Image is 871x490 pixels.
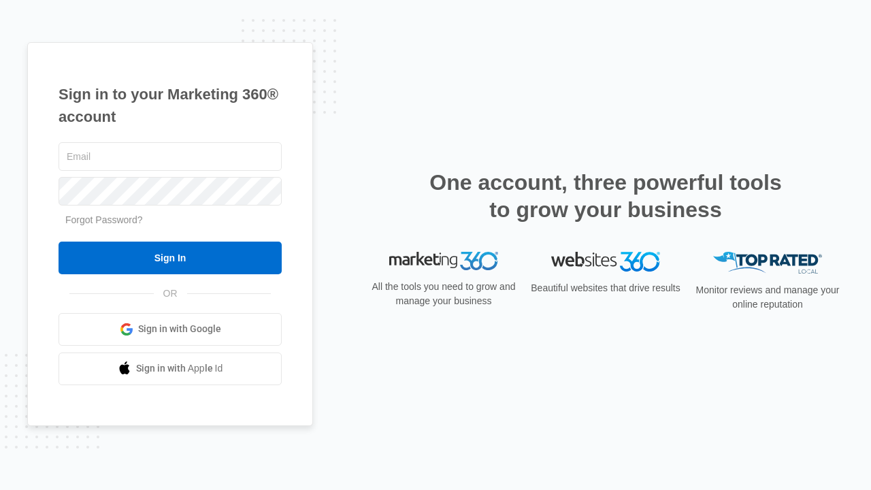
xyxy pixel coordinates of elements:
[59,353,282,385] a: Sign in with Apple Id
[65,214,143,225] a: Forgot Password?
[154,287,187,301] span: OR
[59,83,282,128] h1: Sign in to your Marketing 360® account
[59,313,282,346] a: Sign in with Google
[367,280,520,308] p: All the tools you need to grow and manage your business
[59,242,282,274] input: Sign In
[425,169,786,223] h2: One account, three powerful tools to grow your business
[691,283,844,312] p: Monitor reviews and manage your online reputation
[389,252,498,271] img: Marketing 360
[59,142,282,171] input: Email
[529,281,682,295] p: Beautiful websites that drive results
[551,252,660,272] img: Websites 360
[136,361,223,376] span: Sign in with Apple Id
[713,252,822,274] img: Top Rated Local
[138,322,221,336] span: Sign in with Google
